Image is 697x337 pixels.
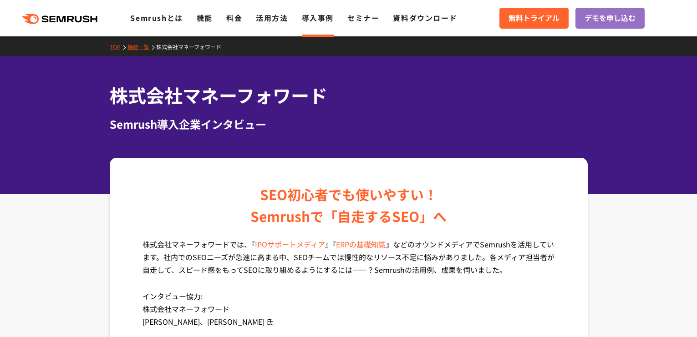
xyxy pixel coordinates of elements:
a: 料金 [226,12,242,23]
a: 機能 [197,12,213,23]
a: ERPの基礎知識 [336,239,386,250]
div: SEO初心者でも使いやすい！ Semrushで「自走するSEO」へ [250,183,447,227]
div: Semrush導入企業インタビュー [110,116,588,132]
a: TOP [110,43,127,50]
a: 資料ダウンロード [393,12,457,23]
a: IPOサポートメディア [255,239,325,250]
a: セミナー [347,12,379,23]
span: デモを申し込む [585,12,636,24]
a: デモを申し込む [575,8,645,29]
p: 株式会社マネーフォワードでは、『 』『 』などのオウンドメディアでSemrushを活用しています。社内でのSEOニーズが急速に高まる中、SEOチームでは慢性的なリソース不足に悩みがありました。各... [142,238,555,290]
a: 無料トライアル [499,8,569,29]
h1: 株式会社マネーフォワード [110,82,588,109]
a: 機能一覧 [127,43,156,50]
a: 活用方法 [256,12,288,23]
a: Semrushとは [130,12,183,23]
a: 導入事例 [302,12,334,23]
span: 無料トライアル [509,12,560,24]
a: 株式会社マネーフォワード [156,43,228,50]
